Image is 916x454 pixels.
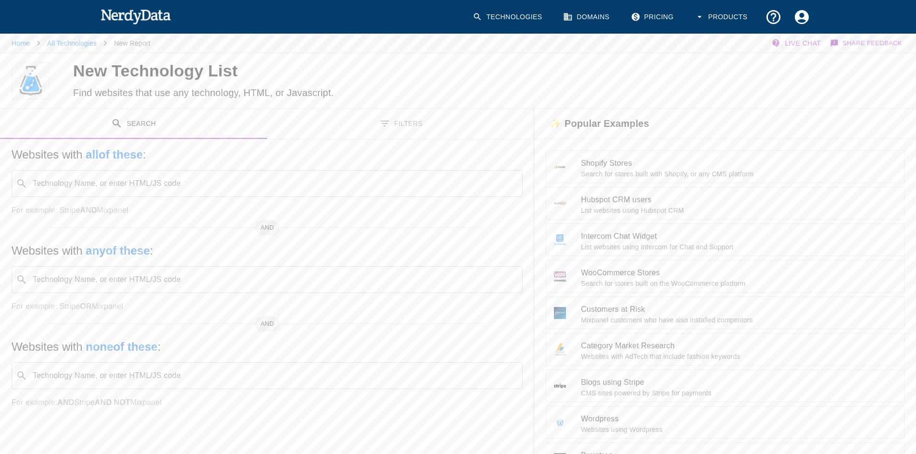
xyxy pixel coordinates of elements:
button: Live Chat [769,34,825,53]
button: Account Settings [788,3,816,31]
span: Blogs using Stripe [581,377,896,388]
p: For example: Stripe Mixpanel [12,301,523,312]
b: OR [80,302,91,310]
span: Shopify Stores [581,158,896,169]
a: Category Market ResearchWebsites with AdTech that include fashion keywords [546,333,904,366]
h5: Websites with : [12,243,523,258]
span: Hubspot CRM users [581,194,896,206]
iframe: Drift Widget Chat Controller [868,386,904,422]
p: CMS sites powered by Stripe for payments [581,388,896,398]
h5: Websites with : [12,147,523,162]
img: logo [16,61,46,100]
nav: breadcrumb [12,34,151,53]
b: all of these [86,148,143,161]
span: WooCommerce Stores [581,267,896,279]
p: Search for stores built with Shopify, or any CMS platform [581,169,896,179]
p: Websites with AdTech that include fashion keywords [581,352,896,361]
h6: Find websites that use any technology, HTML, or Javascript. [73,85,485,100]
button: Filters [267,109,535,139]
img: a5e99983-4836-42b0-9869-162d78db7524.jpg [554,417,566,429]
img: 7da5a261-bf51-4098-b6d9-1c8e0f813b08.jpg [554,270,566,282]
b: any of these [86,244,150,257]
img: 795bae79-af8a-43e9-8f76-c7d62378d388.jpg [554,344,566,356]
span: Category Market Research [581,340,896,352]
img: NerdyData.com [100,7,171,26]
p: For example: Stripe Mixpanel [12,205,523,216]
a: WooCommerce StoresSearch for stores built on the WooCommerce platform [546,260,904,293]
a: Hubspot CRM usersList websites using Hubspot CRM [546,187,904,220]
b: AND NOT [95,398,130,406]
h6: ✨ Popular Examples [534,109,656,138]
a: Home [12,39,30,47]
b: none of these [86,340,157,353]
img: f48d9932-2638-426a-9ca8-d84a6b78fd6e.jpg [554,234,566,246]
img: e0da30f9-f622-4c97-93ff-29bdbb135f75.jpg [554,380,566,392]
a: All Technologies [47,39,97,47]
h4: New Technology List [73,61,485,81]
a: Intercom Chat WidgetList websites using Intercom for Chat and Support [546,223,904,256]
p: Mixpanel customers who have also installed competitors [581,315,896,325]
p: Search for stores built on the WooCommerce platform [581,279,896,288]
a: WordpressWebsites using Wordpress [546,406,904,439]
span: Wordpress [581,413,896,425]
img: 26cd9529-de61-4704-9902-6de1a24485a0.jpg [554,307,566,319]
button: Products [689,3,755,31]
b: AND [80,206,97,214]
p: List websites using Intercom for Chat and Support [581,242,896,252]
b: AND [57,398,74,406]
a: Domains [557,3,617,31]
span: AND [255,319,280,329]
button: Share Feedback [828,34,904,53]
a: Pricing [625,3,681,31]
span: AND [255,223,280,233]
span: Intercom Chat Widget [581,231,896,242]
img: a9e5c921-6753-4dd5-bbf1-d3e781a53414.jpg [554,197,566,209]
h5: Websites with : [12,339,523,355]
button: Support and Documentation [759,3,788,31]
span: Customers at Risk [581,304,896,315]
p: New Report [114,38,150,48]
p: Websites using Wordpress [581,425,896,434]
img: d513e568-ad32-44b5-b0c8-1b7d3fbe88a6.jpg [554,161,566,173]
p: For example: Stripe Mixpanel [12,397,523,408]
a: Customers at RiskMixpanel customers who have also installed competitors [546,296,904,329]
a: Technologies [467,3,550,31]
a: Blogs using StripeCMS sites powered by Stripe for payments [546,369,904,402]
p: List websites using Hubspot CRM [581,206,896,215]
a: Shopify StoresSearch for stores built with Shopify, or any CMS platform [546,150,904,183]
